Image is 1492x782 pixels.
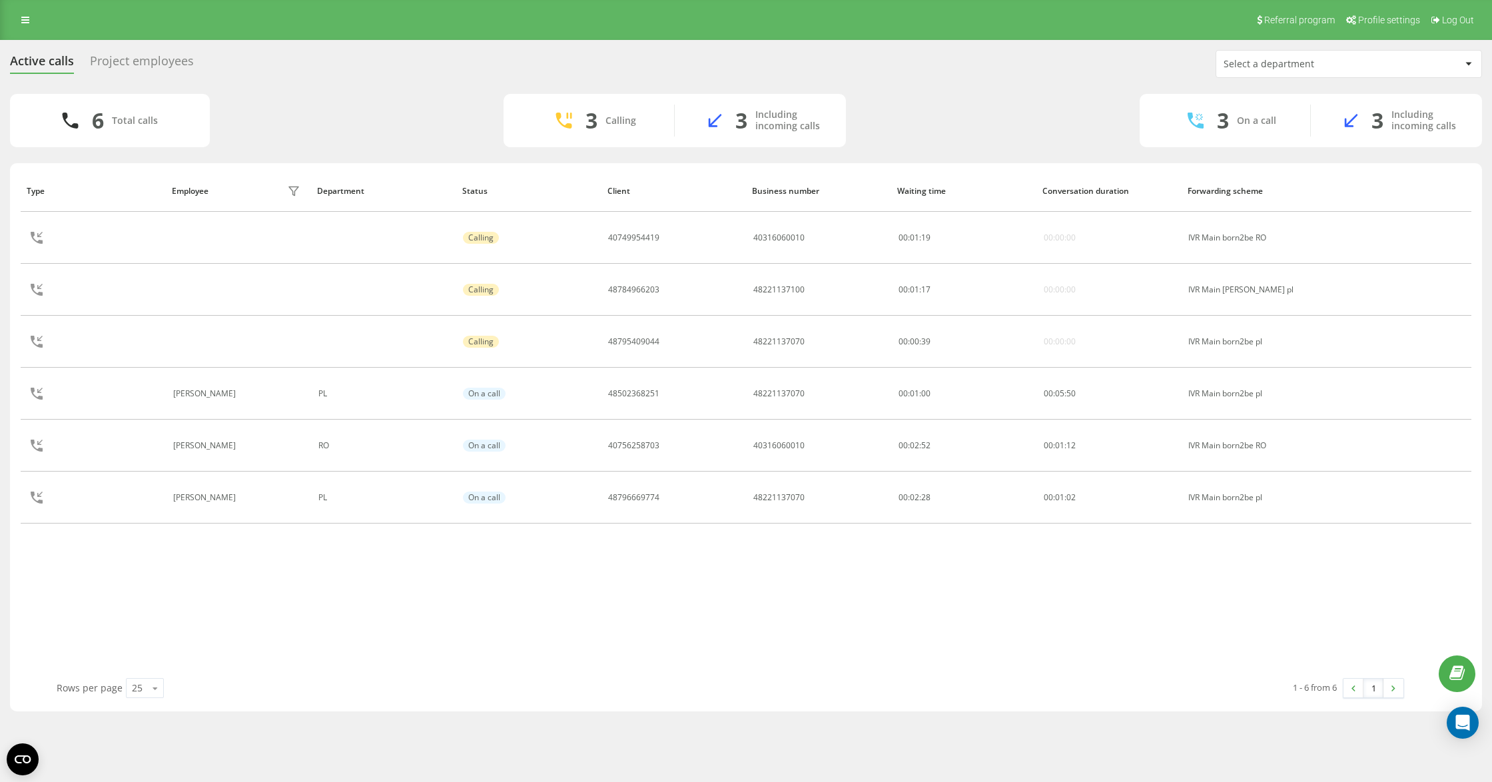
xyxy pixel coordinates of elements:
span: 12 [1066,440,1076,451]
div: 48221137100 [753,285,805,294]
div: Business number [752,187,885,196]
div: 00:00:00 [1044,337,1076,346]
div: 3 [1217,108,1229,133]
span: 01 [1055,492,1064,503]
div: 48221137070 [753,337,805,346]
div: On a call [463,388,506,400]
div: : : [1044,441,1076,450]
span: Rows per page [57,681,123,694]
span: 00 [910,336,919,347]
div: 6 [92,108,104,133]
span: 00 [899,232,908,243]
div: : : [899,285,931,294]
div: Employee [172,187,208,196]
div: Project employees [90,54,194,75]
div: 48784966203 [608,285,659,294]
span: 05 [1055,388,1064,399]
div: [PERSON_NAME] [173,493,239,502]
div: On a call [463,440,506,452]
div: PL [318,493,449,502]
div: : : [899,233,931,242]
span: 00 [899,336,908,347]
div: 00:00:00 [1044,285,1076,294]
span: 19 [921,232,931,243]
div: Including incoming calls [755,109,826,132]
span: 00 [899,284,908,295]
div: 40756258703 [608,441,659,450]
div: On a call [463,492,506,504]
div: IVR Main [PERSON_NAME] pl [1188,285,1319,294]
div: Including incoming calls [1391,109,1462,132]
div: Forwarding scheme [1188,187,1320,196]
div: 40316060010 [753,441,805,450]
div: Select a department [1224,59,1383,70]
div: 48502368251 [608,389,659,398]
span: 00 [1044,388,1053,399]
div: [PERSON_NAME] [173,441,239,450]
div: 3 [1371,108,1383,133]
div: Calling [463,336,499,348]
button: Open CMP widget [7,743,39,775]
div: RO [318,441,449,450]
div: IVR Main born2be RO [1188,233,1319,242]
div: [PERSON_NAME] [173,389,239,398]
div: 48795409044 [608,337,659,346]
div: PL [318,389,449,398]
span: 17 [921,284,931,295]
span: 39 [921,336,931,347]
div: 48221137070 [753,493,805,502]
div: Department [317,187,450,196]
div: 3 [585,108,597,133]
div: Status [462,187,595,196]
div: 00:00:00 [1044,233,1076,242]
div: : : [899,337,931,346]
div: Calling [463,232,499,244]
div: 25 [132,681,143,695]
div: IVR Main born2be pl [1188,493,1319,502]
div: IVR Main born2be pl [1188,389,1319,398]
div: 00:02:28 [899,493,1029,502]
div: 40316060010 [753,233,805,242]
span: 01 [1055,440,1064,451]
div: Open Intercom Messenger [1447,707,1479,739]
div: Active calls [10,54,74,75]
span: 00 [1044,492,1053,503]
span: 00 [1044,440,1053,451]
div: 40749954419 [608,233,659,242]
div: 48221137070 [753,389,805,398]
div: IVR Main born2be pl [1188,337,1319,346]
div: Calling [605,115,636,127]
div: On a call [1237,115,1276,127]
div: 00:02:52 [899,441,1029,450]
span: 01 [910,232,919,243]
div: 48796669774 [608,493,659,502]
span: 02 [1066,492,1076,503]
div: IVR Main born2be RO [1188,441,1319,450]
div: 00:01:00 [899,389,1029,398]
a: 1 [1363,679,1383,697]
span: Referral program [1264,15,1335,25]
div: Client [607,187,740,196]
span: Log Out [1442,15,1474,25]
span: Profile settings [1358,15,1420,25]
div: : : [1044,493,1076,502]
div: Conversation duration [1042,187,1175,196]
span: 50 [1066,388,1076,399]
div: 1 - 6 from 6 [1293,681,1337,694]
div: : : [1044,389,1076,398]
span: 01 [910,284,919,295]
div: Total calls [112,115,158,127]
div: Waiting time [897,187,1030,196]
div: Calling [463,284,499,296]
div: 3 [735,108,747,133]
div: Type [27,187,159,196]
